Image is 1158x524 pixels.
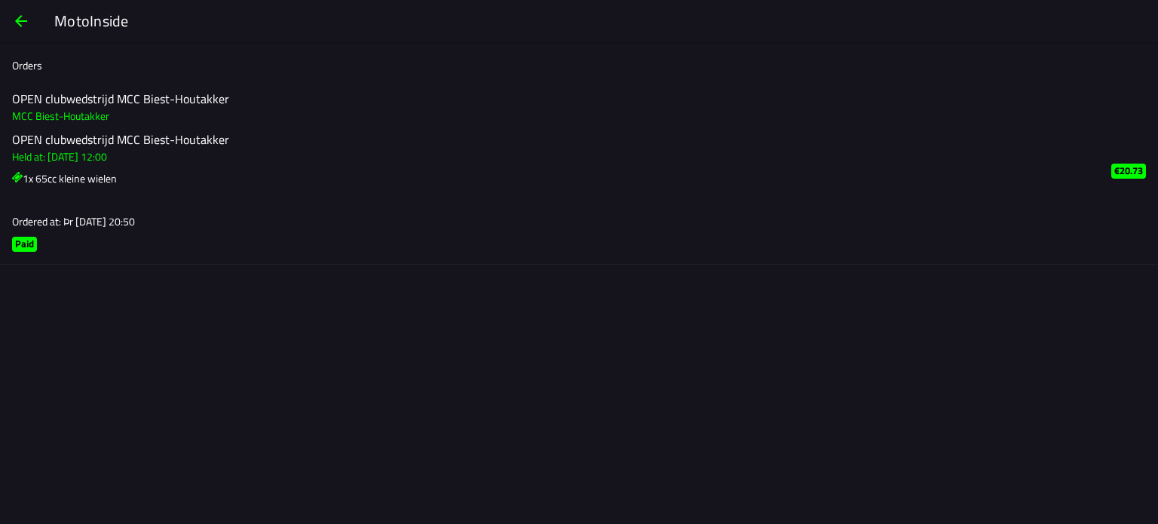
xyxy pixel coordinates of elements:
h3: Held at: [DATE] 12:00 [12,149,1087,164]
h2: OPEN clubwedstrijd MCC Biest-Houtakker [12,133,1087,147]
ion-badge: €20.73 [1111,164,1146,179]
ion-title: MotoInside [39,10,1158,32]
h3: 1x 65cc kleine wielen [12,170,1087,186]
h2: OPEN clubwedstrijd MCC Biest-Houtakker [12,92,1087,106]
ion-badge: Paid [12,237,37,252]
h3: MCC Biest-Houtakker [12,108,1087,124]
h3: Ordered at: Þr [DATE] 20:50 [12,213,1087,229]
ion-label: Orders [12,57,42,73]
